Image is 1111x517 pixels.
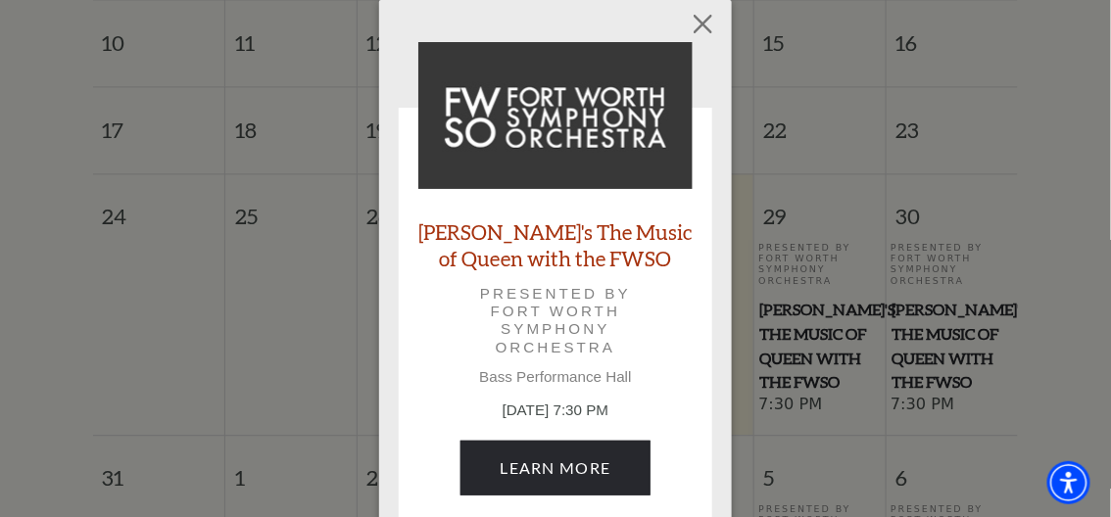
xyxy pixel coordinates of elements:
p: Presented by Fort Worth Symphony Orchestra [446,285,665,356]
a: August 30, 7:30 PM Learn More [460,441,652,495]
button: Close [685,6,722,43]
a: [PERSON_NAME]'s The Music of Queen with the FWSO [418,218,693,271]
div: Accessibility Menu [1047,461,1090,504]
img: Windborne's The Music of Queen with the FWSO [418,42,693,189]
p: Bass Performance Hall [418,368,693,386]
p: [DATE] 7:30 PM [418,399,693,422]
